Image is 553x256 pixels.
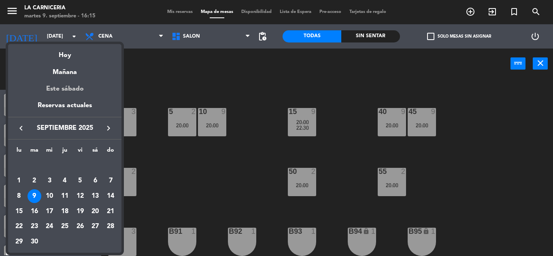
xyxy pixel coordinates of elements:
td: 27 de septiembre de 2025 [88,219,103,235]
td: 20 de septiembre de 2025 [88,204,103,219]
td: 6 de septiembre de 2025 [88,173,103,189]
div: 9 [28,189,41,203]
div: 4 [58,174,72,188]
div: 21 [104,205,117,218]
div: 8 [12,189,26,203]
div: 26 [73,220,87,234]
div: 25 [58,220,72,234]
td: 7 de septiembre de 2025 [103,173,118,189]
td: 4 de septiembre de 2025 [57,173,72,189]
div: 11 [58,189,72,203]
div: 12 [73,189,87,203]
td: 15 de septiembre de 2025 [11,204,27,219]
td: 25 de septiembre de 2025 [57,219,72,235]
th: martes [27,146,42,158]
div: 20 [88,205,102,218]
div: 5 [73,174,87,188]
td: 29 de septiembre de 2025 [11,234,27,250]
i: keyboard_arrow_right [104,123,113,133]
div: 16 [28,205,41,218]
td: 21 de septiembre de 2025 [103,204,118,219]
td: 1 de septiembre de 2025 [11,173,27,189]
div: Reservas actuales [8,100,121,117]
th: sábado [88,146,103,158]
th: miércoles [42,146,57,158]
div: Este sábado [8,78,121,100]
div: 3 [43,174,56,188]
td: 24 de septiembre de 2025 [42,219,57,235]
div: 15 [12,205,26,218]
div: 22 [12,220,26,234]
div: 27 [88,220,102,234]
td: 19 de septiembre de 2025 [72,204,88,219]
td: 11 de septiembre de 2025 [57,188,72,204]
div: 29 [12,235,26,249]
td: 12 de septiembre de 2025 [72,188,88,204]
td: 2 de septiembre de 2025 [27,173,42,189]
td: 18 de septiembre de 2025 [57,204,72,219]
span: septiembre 2025 [28,123,101,133]
div: 10 [43,189,56,203]
div: 17 [43,205,56,218]
div: 23 [28,220,41,234]
div: 30 [28,235,41,249]
th: domingo [103,146,118,158]
div: Hoy [8,44,121,61]
div: 28 [104,220,117,234]
td: 16 de septiembre de 2025 [27,204,42,219]
div: 24 [43,220,56,234]
td: 17 de septiembre de 2025 [42,204,57,219]
th: jueves [57,146,72,158]
td: 10 de septiembre de 2025 [42,188,57,204]
div: 1 [12,174,26,188]
th: lunes [11,146,27,158]
td: 3 de septiembre de 2025 [42,173,57,189]
td: 8 de septiembre de 2025 [11,188,27,204]
td: 13 de septiembre de 2025 [88,188,103,204]
i: keyboard_arrow_left [16,123,26,133]
td: 5 de septiembre de 2025 [72,173,88,189]
button: keyboard_arrow_right [101,123,116,133]
td: SEP. [11,158,118,173]
td: 30 de septiembre de 2025 [27,234,42,250]
td: 28 de septiembre de 2025 [103,219,118,235]
td: 9 de septiembre de 2025 [27,188,42,204]
div: 19 [73,205,87,218]
button: keyboard_arrow_left [14,123,28,133]
th: viernes [72,146,88,158]
div: Mañana [8,61,121,78]
div: 7 [104,174,117,188]
td: 22 de septiembre de 2025 [11,219,27,235]
div: 13 [88,189,102,203]
div: 6 [88,174,102,188]
td: 14 de septiembre de 2025 [103,188,118,204]
td: 23 de septiembre de 2025 [27,219,42,235]
div: 14 [104,189,117,203]
td: 26 de septiembre de 2025 [72,219,88,235]
div: 18 [58,205,72,218]
div: 2 [28,174,41,188]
